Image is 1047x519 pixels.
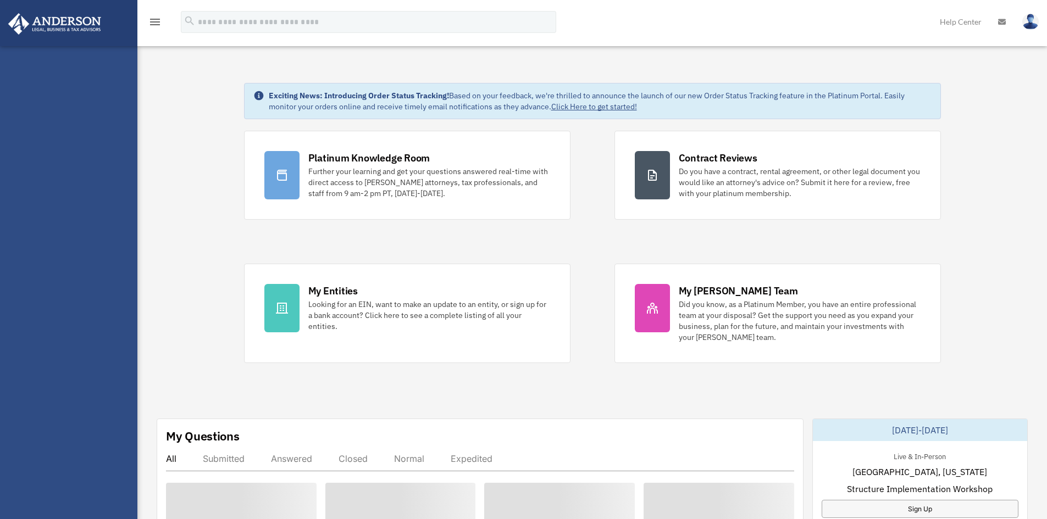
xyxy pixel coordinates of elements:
img: Anderson Advisors Platinum Portal [5,13,104,35]
div: [DATE]-[DATE] [813,419,1027,441]
i: search [184,15,196,27]
div: My [PERSON_NAME] Team [679,284,798,298]
div: Live & In-Person [885,450,955,461]
a: menu [148,19,162,29]
strong: Exciting News: Introducing Order Status Tracking! [269,91,449,101]
div: Did you know, as a Platinum Member, you have an entire professional team at your disposal? Get th... [679,299,921,343]
div: Answered [271,453,312,464]
a: Contract Reviews Do you have a contract, rental agreement, or other legal document you would like... [614,131,941,220]
a: My Entities Looking for an EIN, want to make an update to an entity, or sign up for a bank accoun... [244,264,570,363]
div: Closed [339,453,368,464]
div: Looking for an EIN, want to make an update to an entity, or sign up for a bank account? Click her... [308,299,550,332]
div: Submitted [203,453,245,464]
div: Platinum Knowledge Room [308,151,430,165]
div: My Questions [166,428,240,444]
div: Based on your feedback, we're thrilled to announce the launch of our new Order Status Tracking fe... [269,90,932,112]
div: Expedited [451,453,492,464]
a: Sign Up [822,500,1018,518]
div: Normal [394,453,424,464]
div: Do you have a contract, rental agreement, or other legal document you would like an attorney's ad... [679,166,921,199]
a: Platinum Knowledge Room Further your learning and get your questions answered real-time with dire... [244,131,570,220]
div: Contract Reviews [679,151,757,165]
div: Further your learning and get your questions answered real-time with direct access to [PERSON_NAM... [308,166,550,199]
span: [GEOGRAPHIC_DATA], [US_STATE] [852,465,987,478]
i: menu [148,15,162,29]
span: Structure Implementation Workshop [847,482,993,495]
img: User Pic [1022,14,1039,30]
a: Click Here to get started! [551,102,637,111]
div: All [166,453,176,464]
a: My [PERSON_NAME] Team Did you know, as a Platinum Member, you have an entire professional team at... [614,264,941,363]
div: My Entities [308,284,358,298]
